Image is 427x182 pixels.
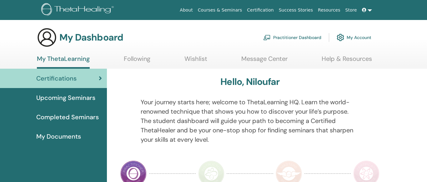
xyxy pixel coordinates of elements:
[177,4,195,16] a: About
[59,32,123,43] h3: My Dashboard
[124,55,150,67] a: Following
[220,76,279,87] h3: Hello, Niloufar
[337,31,371,44] a: My Account
[141,97,359,144] p: Your journey starts here; welcome to ThetaLearning HQ. Learn the world-renowned technique that sh...
[41,3,116,17] img: logo.png
[263,31,321,44] a: Practitioner Dashboard
[184,55,207,67] a: Wishlist
[241,55,288,67] a: Message Center
[36,112,99,122] span: Completed Seminars
[36,132,81,141] span: My Documents
[37,55,90,69] a: My ThetaLearning
[315,4,343,16] a: Resources
[322,55,372,67] a: Help & Resources
[276,4,315,16] a: Success Stories
[343,4,359,16] a: Store
[36,74,77,83] span: Certifications
[36,93,95,102] span: Upcoming Seminars
[195,4,245,16] a: Courses & Seminars
[244,4,276,16] a: Certification
[337,32,344,43] img: cog.svg
[37,27,57,47] img: generic-user-icon.jpg
[263,35,271,40] img: chalkboard-teacher.svg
